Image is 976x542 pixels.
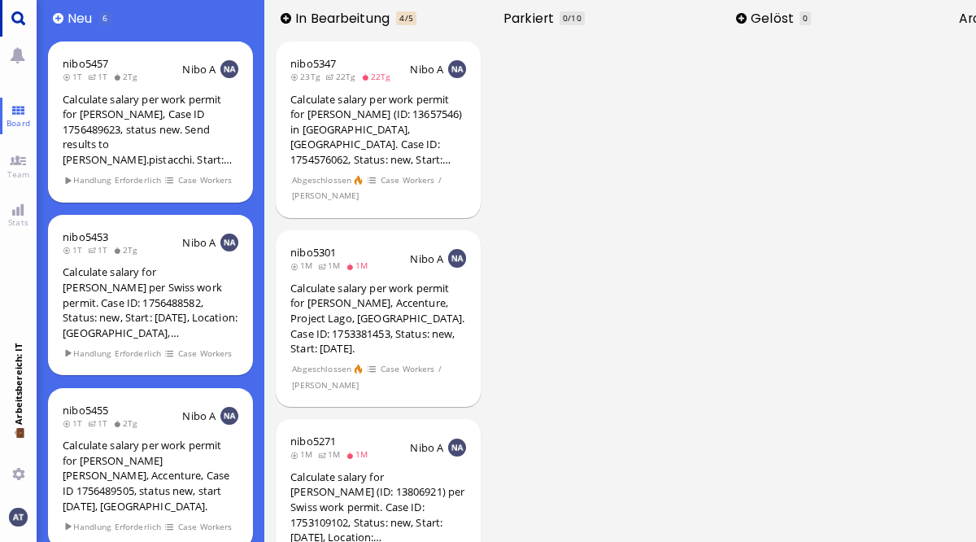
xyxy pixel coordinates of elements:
[290,56,336,71] a: nibo5347
[64,173,162,187] span: Handlung Erforderlich
[346,260,373,271] span: 1M
[290,245,336,260] a: nibo5301
[568,12,581,24] span: /10
[292,189,359,203] span: [PERSON_NAME]
[563,12,568,24] span: 0
[438,173,442,187] span: /
[220,407,238,425] img: NA
[63,403,108,417] a: nibo5455
[88,417,113,429] span: 1T
[410,440,443,455] span: Nibo A
[290,260,318,271] span: 1M
[182,62,216,76] span: Nibo A
[361,71,396,82] span: 22Tg
[410,251,443,266] span: Nibo A
[295,9,395,28] span: In Bearbeitung
[88,244,113,256] span: 1T
[448,439,466,457] img: NA
[290,448,318,460] span: 1M
[405,12,413,24] span: /5
[396,11,416,25] span: In Bearbeitung ist überladen
[113,71,143,82] span: 2Tg
[3,168,34,180] span: Team
[220,234,238,251] img: NA
[63,229,108,244] a: nibo5453
[438,362,442,376] span: /
[2,117,34,129] span: Board
[503,9,560,28] span: Parkiert
[803,12,808,24] span: 0
[63,244,88,256] span: 1T
[380,173,435,187] span: Case Workers
[68,9,98,28] span: Neu
[292,362,352,376] span: Abgeschlossen
[292,173,352,187] span: Abgeschlossen
[410,62,443,76] span: Nibo A
[64,347,162,361] span: Handlung Erforderlich
[448,249,466,267] img: NA
[346,448,373,460] span: 1M
[63,438,238,514] div: Calculate salary per work permit for [PERSON_NAME] [PERSON_NAME], Accenture, Case ID 1756489505, ...
[64,520,162,534] span: Handlung Erforderlich
[318,260,346,271] span: 1M
[113,244,143,256] span: 2Tg
[290,71,325,82] span: 23Tg
[736,13,747,24] button: Hinzufügen
[63,71,88,82] span: 1T
[63,56,108,71] a: nibo5457
[751,9,799,28] span: Gelöst
[281,13,291,24] button: Hinzufügen
[9,508,27,526] img: Du
[4,216,33,228] span: Stats
[177,347,233,361] span: Case Workers
[63,92,238,168] div: Calculate salary per work permit for [PERSON_NAME], Case ID 1756489623, status new. Send results ...
[88,71,113,82] span: 1T
[63,264,238,340] div: Calculate salary for [PERSON_NAME] per Swiss work permit. Case ID: 1756488582, Status: new, Start...
[399,12,404,24] span: 4
[380,362,435,376] span: Case Workers
[182,409,216,423] span: Nibo A
[63,417,88,429] span: 1T
[318,448,346,460] span: 1M
[220,60,238,78] img: NA
[182,235,216,250] span: Nibo A
[102,12,107,24] span: 6
[325,71,360,82] span: 22Tg
[292,378,359,392] span: [PERSON_NAME]
[12,425,24,461] span: 💼 Arbeitsbereich: IT
[177,520,233,534] span: Case Workers
[290,434,336,448] a: nibo5271
[177,173,233,187] span: Case Workers
[53,13,63,24] button: Hinzufügen
[290,281,466,356] div: Calculate salary per work permit for [PERSON_NAME], Accenture, Project Lago, [GEOGRAPHIC_DATA]. C...
[290,92,466,168] div: Calculate salary per work permit for [PERSON_NAME] (ID: 13657546) in [GEOGRAPHIC_DATA], [GEOGRAPH...
[113,417,143,429] span: 2Tg
[448,60,466,78] img: NA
